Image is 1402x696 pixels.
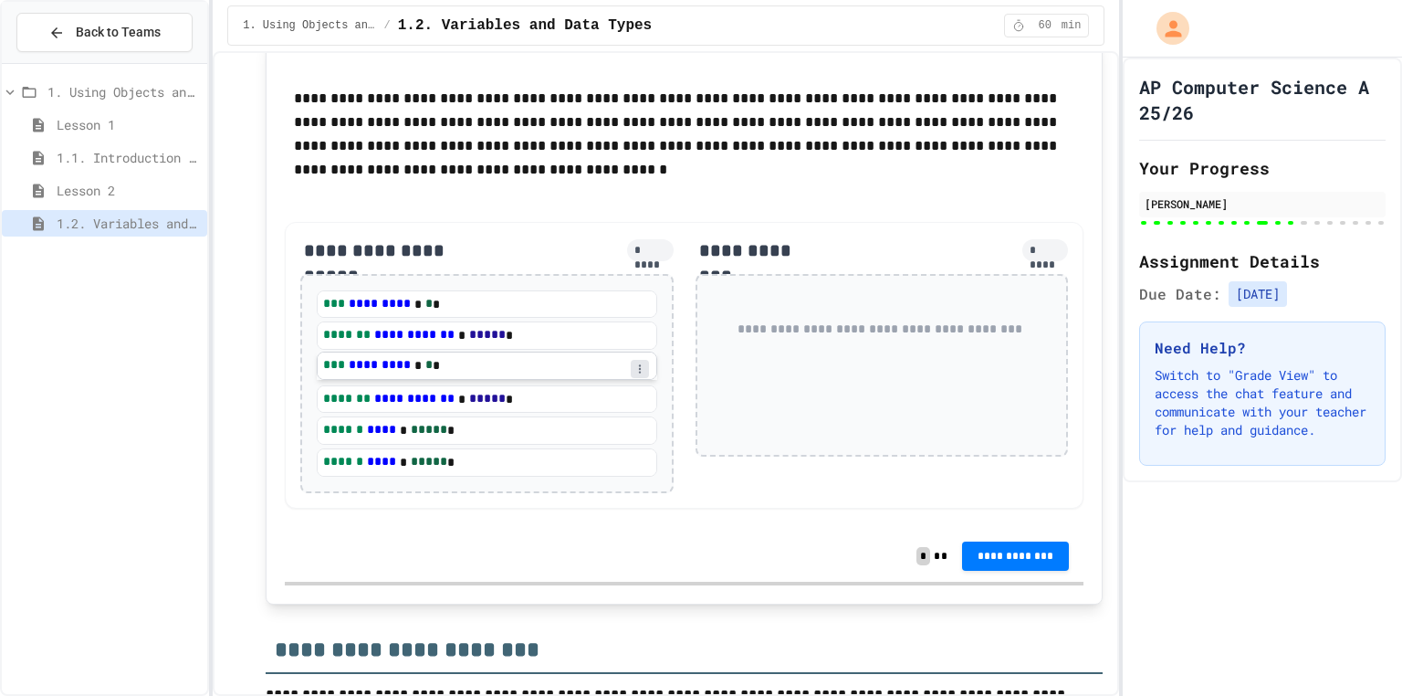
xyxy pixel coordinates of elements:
[57,214,200,233] span: 1.2. Variables and Data Types
[1145,195,1380,212] div: [PERSON_NAME]
[1031,18,1060,33] span: 60
[16,13,193,52] button: Back to Teams
[1139,155,1386,181] h2: Your Progress
[57,148,200,167] span: 1.1. Introduction to Algorithms, Programming, and Compilers
[1155,366,1370,439] p: Switch to "Grade View" to access the chat feature and communicate with your teacher for help and ...
[57,115,200,134] span: Lesson 1
[1139,248,1386,274] h2: Assignment Details
[47,82,200,101] span: 1. Using Objects and Methods
[1139,74,1386,125] h1: AP Computer Science A 25/26
[398,15,652,37] span: 1.2. Variables and Data Types
[1139,283,1221,305] span: Due Date:
[1062,18,1082,33] span: min
[76,23,161,42] span: Back to Teams
[57,181,200,200] span: Lesson 2
[243,18,376,33] span: 1. Using Objects and Methods
[384,18,391,33] span: /
[1229,281,1287,307] span: [DATE]
[1155,337,1370,359] h3: Need Help?
[1137,7,1194,49] div: My Account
